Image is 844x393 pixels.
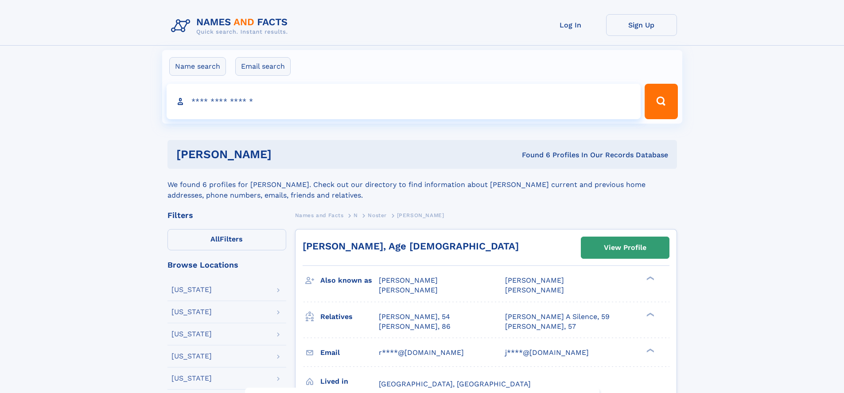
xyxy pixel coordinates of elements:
[379,286,438,294] span: [PERSON_NAME]
[295,210,344,221] a: Names and Facts
[397,212,444,218] span: [PERSON_NAME]
[397,150,668,160] div: Found 6 Profiles In Our Records Database
[379,322,451,331] a: [PERSON_NAME], 86
[604,237,646,258] div: View Profile
[320,273,379,288] h3: Also known as
[644,276,655,281] div: ❯
[644,347,655,353] div: ❯
[505,312,610,322] a: [PERSON_NAME] A Silence, 59
[176,149,397,160] h1: [PERSON_NAME]
[581,237,669,258] a: View Profile
[320,345,379,360] h3: Email
[379,276,438,284] span: [PERSON_NAME]
[354,212,358,218] span: N
[535,14,606,36] a: Log In
[167,169,677,201] div: We found 6 profiles for [PERSON_NAME]. Check out our directory to find information about [PERSON_...
[644,311,655,317] div: ❯
[320,309,379,324] h3: Relatives
[368,210,387,221] a: Noster
[167,84,641,119] input: search input
[167,14,295,38] img: Logo Names and Facts
[235,57,291,76] label: Email search
[171,308,212,315] div: [US_STATE]
[167,261,286,269] div: Browse Locations
[368,212,387,218] span: Noster
[210,235,220,243] span: All
[171,353,212,360] div: [US_STATE]
[354,210,358,221] a: N
[606,14,677,36] a: Sign Up
[303,241,519,252] a: [PERSON_NAME], Age [DEMOGRAPHIC_DATA]
[167,229,286,250] label: Filters
[171,375,212,382] div: [US_STATE]
[320,374,379,389] h3: Lived in
[379,380,531,388] span: [GEOGRAPHIC_DATA], [GEOGRAPHIC_DATA]
[505,322,576,331] a: [PERSON_NAME], 57
[505,276,564,284] span: [PERSON_NAME]
[169,57,226,76] label: Name search
[505,286,564,294] span: [PERSON_NAME]
[379,312,450,322] a: [PERSON_NAME], 54
[171,331,212,338] div: [US_STATE]
[645,84,677,119] button: Search Button
[167,211,286,219] div: Filters
[171,286,212,293] div: [US_STATE]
